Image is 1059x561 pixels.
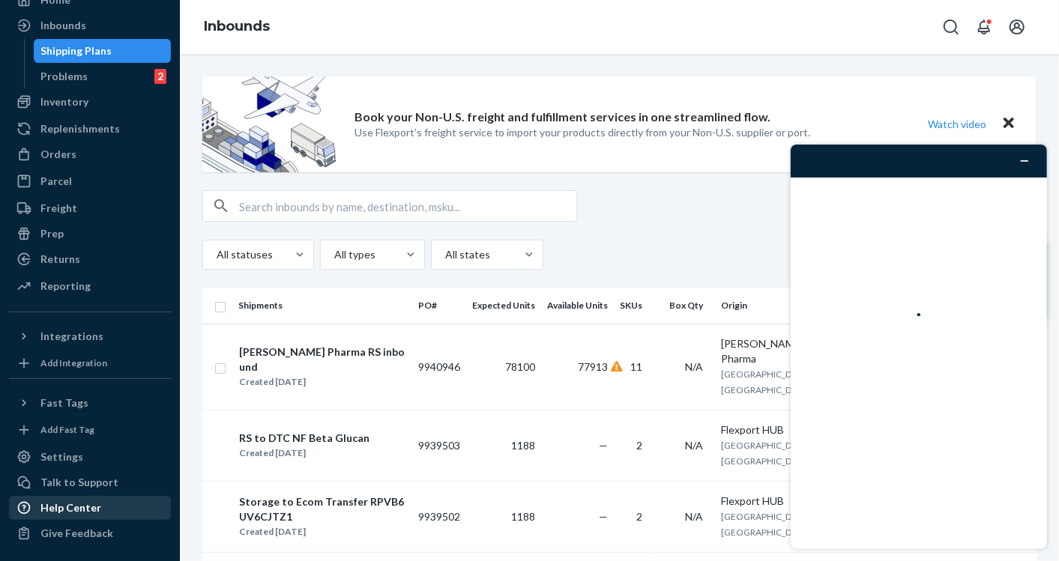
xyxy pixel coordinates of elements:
[239,524,405,539] div: Created [DATE]
[412,481,466,552] td: 9939502
[9,470,171,494] button: Talk to Support
[154,69,166,84] div: 2
[232,288,412,324] th: Shipments
[40,174,72,189] div: Parcel
[721,422,812,437] div: Flexport HUB
[721,511,812,538] span: [GEOGRAPHIC_DATA], [GEOGRAPHIC_DATA]
[969,12,999,42] button: Open notifications
[354,109,771,126] p: Book your Non-U.S. freight and fulfillment services in one streamlined flow.
[412,324,466,410] td: 9940946
[9,521,171,545] button: Give Feedback
[354,125,811,140] p: Use Flexport’s freight service to import your products directly from your Non-U.S. supplier or port.
[40,201,77,216] div: Freight
[685,439,703,452] span: N/A
[918,113,996,135] button: Watch video
[721,336,812,366] div: [PERSON_NAME] Pharma
[9,445,171,469] a: Settings
[779,133,1059,561] iframe: Hay más información aquí
[511,439,535,452] span: 1188
[9,90,171,114] a: Inventory
[239,345,405,374] div: [PERSON_NAME] Pharma RS inbound
[40,500,101,515] div: Help Center
[578,360,608,373] span: 77913
[9,421,171,439] a: Add Fast Tag
[9,196,171,220] a: Freight
[9,117,171,141] a: Replenishments
[9,496,171,520] a: Help Center
[9,13,171,37] a: Inbounds
[9,354,171,372] a: Add Integration
[40,147,76,162] div: Orders
[9,391,171,415] button: Fast Tags
[636,439,642,452] span: 2
[239,446,369,461] div: Created [DATE]
[40,395,88,410] div: Fast Tags
[239,431,369,446] div: RS to DTC NF Beta Glucan
[936,12,966,42] button: Open Search Box
[41,43,112,58] div: Shipping Plans
[541,288,614,324] th: Available Units
[40,329,103,344] div: Integrations
[599,510,608,523] span: —
[40,526,113,541] div: Give Feedback
[40,121,120,136] div: Replenishments
[204,18,270,34] a: Inbounds
[9,274,171,298] a: Reporting
[239,374,405,389] div: Created [DATE]
[34,64,172,88] a: Problems2
[9,324,171,348] button: Integrations
[192,5,282,49] ol: breadcrumbs
[444,247,445,262] input: All states
[9,169,171,193] a: Parcel
[1002,12,1032,42] button: Open account menu
[9,142,171,166] a: Orders
[9,222,171,246] a: Prep
[511,510,535,523] span: 1188
[685,360,703,373] span: N/A
[41,69,88,84] div: Problems
[40,475,118,490] div: Talk to Support
[721,494,812,509] div: Flexport HUB
[721,369,812,395] span: [GEOGRAPHIC_DATA], [GEOGRAPHIC_DATA]
[40,279,91,294] div: Reporting
[40,357,107,369] div: Add Integration
[412,410,466,481] td: 9939503
[333,247,334,262] input: All types
[9,247,171,271] a: Returns
[715,288,818,324] th: Origin
[40,94,88,109] div: Inventory
[654,288,715,324] th: Box Qty
[40,252,80,267] div: Returns
[40,423,94,436] div: Add Fast Tag
[239,191,576,221] input: Search inbounds by name, destination, msku...
[40,226,64,241] div: Prep
[505,360,535,373] span: 78100
[215,247,217,262] input: All statuses
[614,288,654,324] th: SKUs
[40,449,83,464] div: Settings
[34,39,172,63] a: Shipping Plans
[412,288,466,324] th: PO#
[636,510,642,523] span: 2
[239,494,405,524] div: Storage to Ecom Transfer RPVB6UV6CJTZ1
[466,288,541,324] th: Expected Units
[685,510,703,523] span: N/A
[40,18,86,33] div: Inbounds
[599,439,608,452] span: —
[721,440,812,467] span: [GEOGRAPHIC_DATA], [GEOGRAPHIC_DATA]
[999,113,1019,135] button: Close
[630,360,642,373] span: 11
[30,10,83,24] span: Soporte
